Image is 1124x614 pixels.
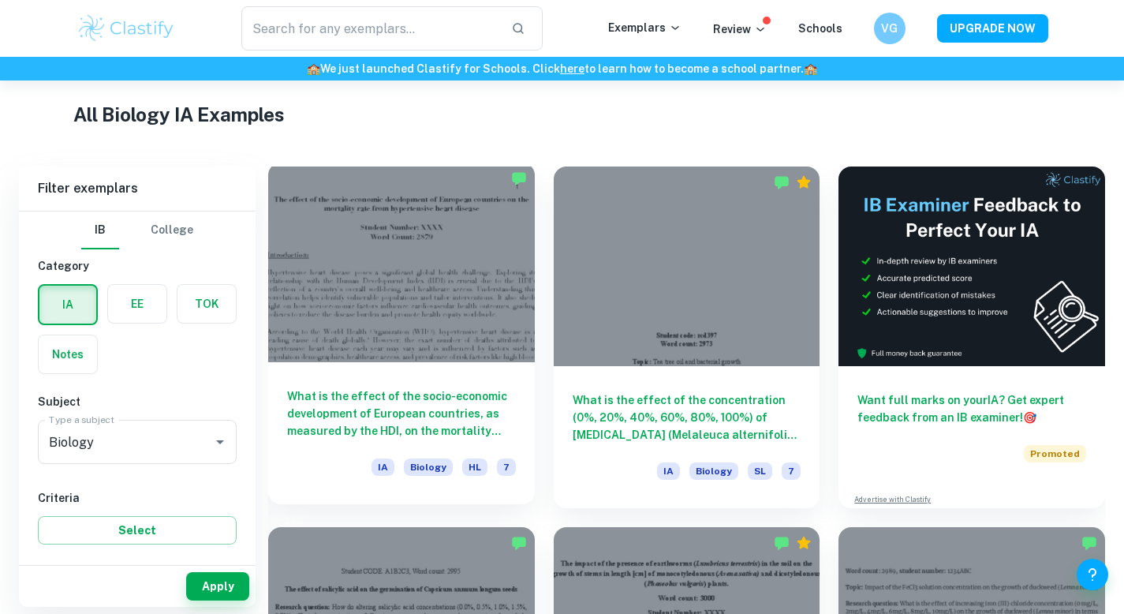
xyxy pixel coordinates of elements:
img: Marked [774,174,790,190]
button: Help and Feedback [1077,559,1108,590]
h6: Filter exemplars [19,167,256,211]
span: HL [462,459,487,476]
button: College [151,212,193,249]
a: Want full marks on yourIA? Get expert feedback from an IB examiner!PromotedAdvertise with Clastify [838,167,1105,508]
h6: We just launched Clastify for Schools. Click to learn how to become a school partner. [3,60,1121,77]
h6: What is the effect of the concentration (0%, 20%, 40%, 60%, 80%, 100%) of [MEDICAL_DATA] (Melaleu... [573,391,801,444]
span: SL [748,462,772,480]
button: TOK [177,285,236,323]
span: Promoted [1024,445,1086,462]
span: IA [657,462,680,480]
img: Marked [511,535,527,551]
span: 7 [497,459,516,476]
a: Advertise with Clastify [854,494,931,505]
img: Thumbnail [838,167,1105,366]
img: Marked [1081,535,1097,551]
a: here [560,62,584,75]
button: Open [209,431,231,453]
button: IA [39,286,96,324]
h6: What is the effect of the socio-economic development of European countries, as measured by the HD... [287,387,516,440]
div: Filter type choice [81,212,193,249]
img: Marked [511,170,527,186]
h6: Category [38,257,237,275]
a: What is the effect of the socio-economic development of European countries, as measured by the HD... [268,167,535,508]
h6: Subject [38,393,237,410]
p: Exemplars [608,19,681,36]
span: Biology [404,459,453,476]
h6: Criteria [38,489,237,507]
button: Select [38,516,237,545]
div: Premium [796,535,812,551]
label: Type a subject [49,413,114,426]
span: 7 [782,462,801,480]
span: 🎯 [1023,411,1036,424]
span: 🏫 [804,62,817,75]
button: EE [108,285,166,323]
button: UPGRADE NOW [937,14,1048,43]
a: Schools [798,22,842,35]
div: Premium [796,174,812,190]
img: Marked [774,535,790,551]
h6: Want full marks on your IA ? Get expert feedback from an IB examiner! [857,391,1086,426]
h1: All Biology IA Examples [73,100,1051,129]
a: What is the effect of the concentration (0%, 20%, 40%, 60%, 80%, 100%) of [MEDICAL_DATA] (Melaleu... [554,167,820,508]
button: IB [81,212,119,249]
img: Clastify logo [77,13,177,44]
span: Biology [689,462,738,480]
span: 🏫 [307,62,320,75]
button: Apply [186,572,249,601]
button: Notes [39,335,97,373]
input: Search for any exemplars... [241,6,499,51]
span: IA [372,459,394,476]
h6: VG [880,20,898,37]
button: VG [874,13,906,44]
p: Review [713,21,767,38]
